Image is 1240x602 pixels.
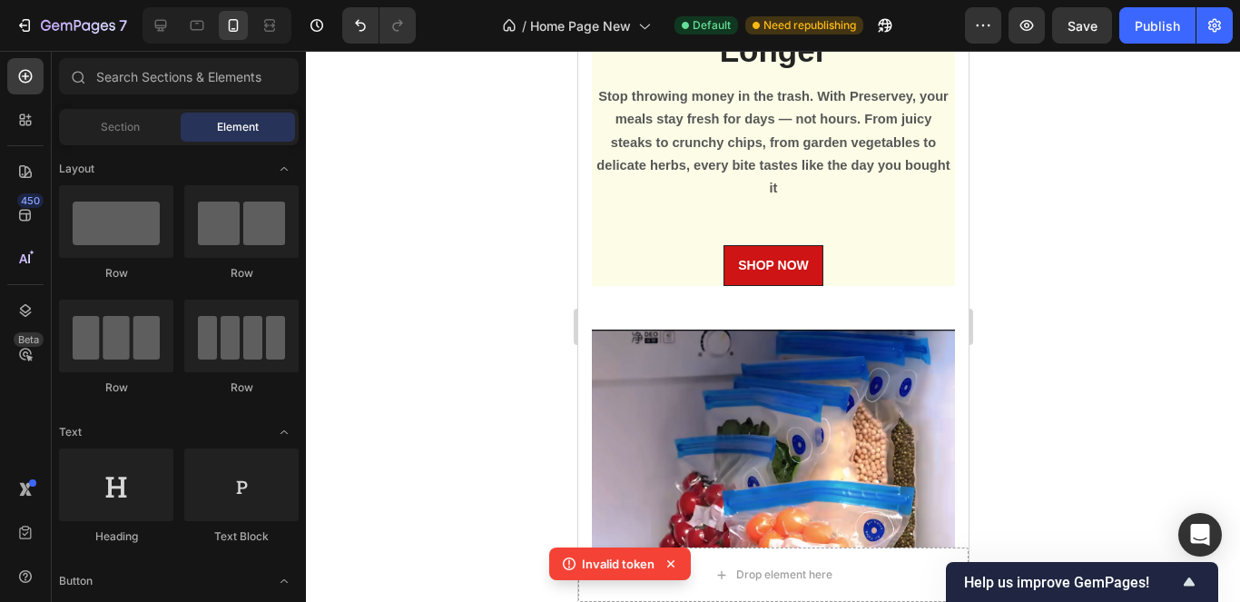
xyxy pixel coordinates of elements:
[1135,16,1180,35] div: Publish
[59,265,173,281] div: Row
[342,7,416,44] div: Undo/Redo
[101,119,140,135] span: Section
[578,51,969,602] iframe: To enrich screen reader interactions, please activate Accessibility in Grammarly extension settings
[59,161,94,177] span: Layout
[184,528,299,545] div: Text Block
[522,16,527,35] span: /
[217,119,259,135] span: Element
[1052,7,1112,44] button: Save
[1178,513,1222,557] div: Open Intercom Messenger
[964,571,1200,593] button: Show survey - Help us improve GemPages!
[59,573,93,589] span: Button
[59,58,299,94] input: Search Sections & Elements
[270,418,299,447] span: Toggle open
[530,16,631,35] span: Home Page New
[184,265,299,281] div: Row
[7,7,135,44] button: 7
[582,555,654,573] p: Invalid token
[1119,7,1196,44] button: Publish
[59,528,173,545] div: Heading
[270,154,299,183] span: Toggle open
[1068,18,1097,34] span: Save
[119,15,127,36] p: 7
[964,574,1178,591] span: Help us improve GemPages!
[59,380,173,396] div: Row
[693,17,731,34] span: Default
[14,332,44,347] div: Beta
[184,380,299,396] div: Row
[270,567,299,596] span: Toggle open
[763,17,856,34] span: Need republishing
[17,193,44,208] div: 450
[59,424,82,440] span: Text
